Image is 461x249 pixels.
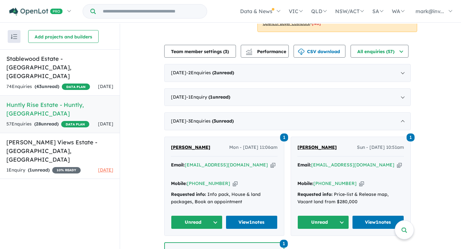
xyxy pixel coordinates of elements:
span: 1 [29,167,32,173]
span: [DATE] [98,121,113,127]
span: Sun - [DATE] 10:51am [357,144,404,151]
a: 1 [280,133,288,141]
div: Price-list & Release map, Vacant land from $280,000 [297,191,404,206]
strong: Mobile: [297,181,313,186]
a: 1 [407,133,415,141]
strong: ( unread) [28,167,50,173]
a: View1notes [352,215,404,229]
a: [PERSON_NAME] [297,144,337,151]
span: 2 [214,70,216,76]
strong: Email: [297,162,311,168]
span: [PERSON_NAME] [297,144,337,150]
button: Copy [233,180,238,187]
a: [PHONE_NUMBER] [187,181,230,186]
div: [DATE] [164,112,411,130]
strong: ( unread) [34,121,59,127]
u: OpenLot Buyer Cashback [263,21,310,26]
span: 43 [36,84,42,89]
span: Performance [247,49,286,54]
img: line-chart.svg [246,49,252,52]
h5: Huntly Rise Estate - Huntly , [GEOGRAPHIC_DATA] [6,100,113,118]
span: DATA PLAN [61,121,89,127]
img: download icon [298,49,304,55]
a: [EMAIL_ADDRESS][DOMAIN_NAME] [185,162,268,168]
strong: ( unread) [35,84,59,89]
span: [No] [312,21,321,26]
span: 28 [36,121,41,127]
div: [DATE] [164,64,411,82]
span: 1 [210,94,213,100]
button: Team member settings (3) [164,45,236,58]
div: 74 Enquir ies [6,83,90,91]
span: 3 [214,118,216,124]
strong: Requested info: [297,191,333,197]
strong: Mobile: [171,181,187,186]
img: Openlot PRO Logo White [9,8,63,16]
input: Try estate name, suburb, builder or developer [97,4,206,18]
a: [EMAIL_ADDRESS][DOMAIN_NAME] [311,162,394,168]
h5: Stablewood Estate - [GEOGRAPHIC_DATA] , [GEOGRAPHIC_DATA] [6,54,113,80]
a: 1 [280,239,288,247]
span: - 1 Enquir y [186,94,230,100]
div: 1 Enquir y [6,166,81,174]
button: All enquiries (57) [351,45,408,58]
strong: ( unread) [208,94,230,100]
button: Add projects and builders [28,30,99,43]
h5: [PERSON_NAME] Views Estate - [GEOGRAPHIC_DATA] , [GEOGRAPHIC_DATA] [6,138,113,164]
strong: Requested info: [171,191,206,197]
span: 3 [225,49,227,54]
button: Copy [359,180,364,187]
img: sort.svg [11,34,17,39]
button: Unread [297,215,349,229]
span: DATA PLAN [62,84,90,90]
div: 57 Enquir ies [6,120,89,128]
div: Info pack, House & land packages, Book an appointment [171,191,278,206]
span: mark@inv... [416,8,444,14]
strong: Email: [171,162,185,168]
strong: ( unread) [212,70,234,76]
span: 1 [280,240,288,248]
button: Unread [171,215,223,229]
div: [DATE] [164,88,411,106]
button: Performance [241,45,289,58]
img: bar-chart.svg [246,51,252,55]
span: 10 % READY [52,167,81,173]
span: Mon - [DATE] 11:06am [229,144,278,151]
a: [PHONE_NUMBER] [313,181,357,186]
button: Copy [397,162,402,168]
span: [PERSON_NAME] [171,144,210,150]
button: CSV download [294,45,345,58]
span: [DATE] [98,167,113,173]
button: Copy [271,162,275,168]
strong: ( unread) [212,118,234,124]
span: - 3 Enquir ies [186,118,234,124]
span: - 2 Enquir ies [186,70,234,76]
a: View1notes [226,215,278,229]
a: [PERSON_NAME] [171,144,210,151]
span: [DATE] [98,84,113,89]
